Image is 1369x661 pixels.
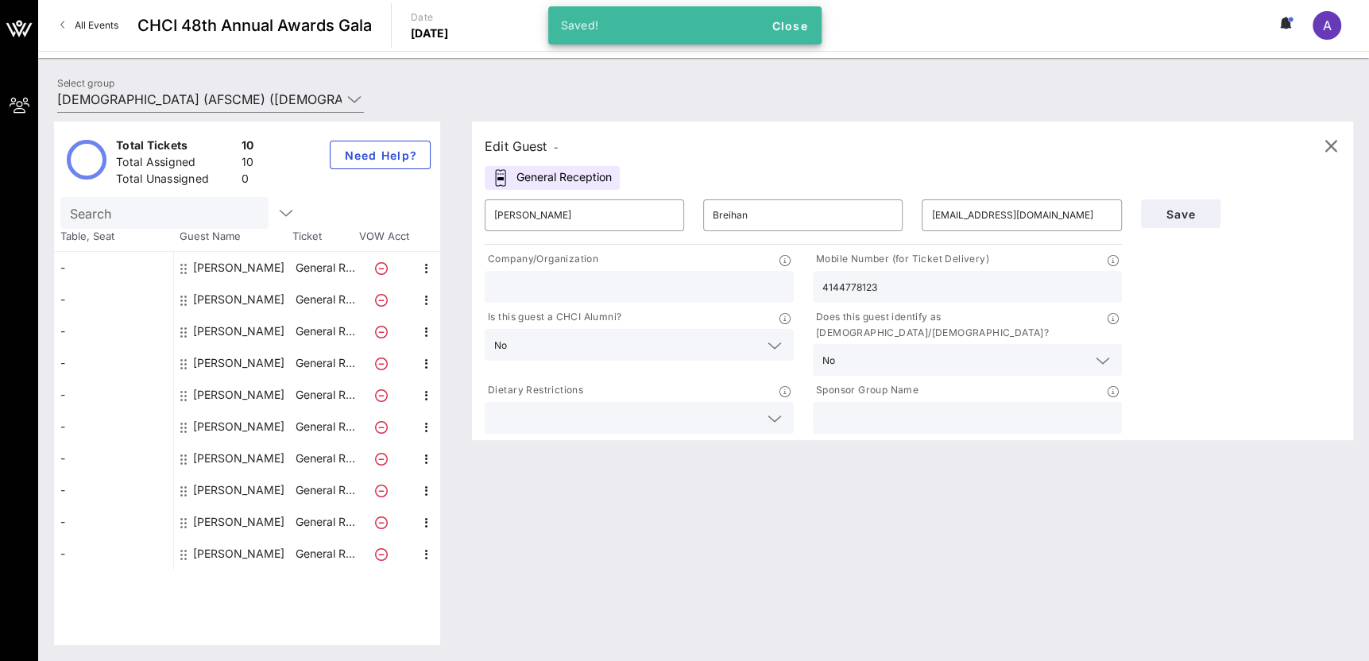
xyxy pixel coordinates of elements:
p: General R… [293,379,357,411]
input: Last Name* [713,203,893,228]
div: Andrea Rodriguez [193,315,284,347]
div: General Reception [485,166,620,190]
span: VOW Acct [356,229,412,245]
div: Laura MacDonald [193,506,284,538]
div: - [54,411,173,443]
div: Freddy Rodriguez [193,443,284,474]
div: No [494,340,507,351]
div: Adriana Bonilla [193,284,284,315]
span: All Events [75,19,118,31]
div: Adam Breihan [193,252,284,284]
div: - [54,284,173,315]
div: - [54,443,173,474]
div: Emiliano Martinez [193,379,284,411]
div: - [54,538,173,570]
div: Pablo Ros [193,538,284,570]
div: No [822,355,835,366]
div: - [54,379,173,411]
input: First Name* [494,203,675,228]
span: Need Help? [343,149,417,162]
div: 10 [242,137,254,157]
span: Close [771,19,809,33]
p: Mobile Number (for Ticket Delivery) [813,251,989,268]
button: Close [764,11,815,40]
span: CHCI 48th Annual Awards Gala [137,14,372,37]
div: - [54,347,173,379]
div: Total Unassigned [116,171,235,191]
button: Need Help? [330,141,431,169]
p: Dietary Restrictions [485,382,583,399]
div: Total Tickets [116,137,235,157]
p: Does this guest identify as [DEMOGRAPHIC_DATA]/[DEMOGRAPHIC_DATA]? [813,309,1108,341]
span: Saved! [561,18,599,32]
p: [DATE] [411,25,449,41]
span: Save [1154,207,1208,221]
a: All Events [51,13,128,38]
div: 10 [242,154,254,174]
div: A [1313,11,1341,40]
p: General R… [293,411,357,443]
div: No [813,344,1122,376]
label: Select group [57,77,114,89]
div: 0 [242,171,254,191]
div: Evelyn Haro [193,411,284,443]
span: Guest Name [173,229,292,245]
div: Total Assigned [116,154,235,174]
p: General R… [293,315,357,347]
div: - [54,506,173,538]
span: A [1323,17,1332,33]
span: Ticket [292,229,356,245]
div: Desiree Hoffman [193,347,284,379]
p: General R… [293,284,357,315]
p: General R… [293,506,357,538]
div: Julia Santos [193,474,284,506]
p: Sponsor Group Name [813,382,918,399]
p: Date [411,10,449,25]
p: Is this guest a CHCI Alumni? [485,309,621,326]
div: - [54,252,173,284]
p: General R… [293,538,357,570]
span: Table, Seat [54,229,173,245]
button: Save [1141,199,1220,228]
p: General R… [293,474,357,506]
div: - [54,315,173,347]
p: Company/Organization [485,251,598,268]
div: No [485,329,794,361]
div: - [54,474,173,506]
p: General R… [293,443,357,474]
p: General R… [293,347,357,379]
p: General R… [293,252,357,284]
div: Edit Guest [485,135,559,157]
input: Email* [931,203,1112,228]
span: - [554,141,559,153]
